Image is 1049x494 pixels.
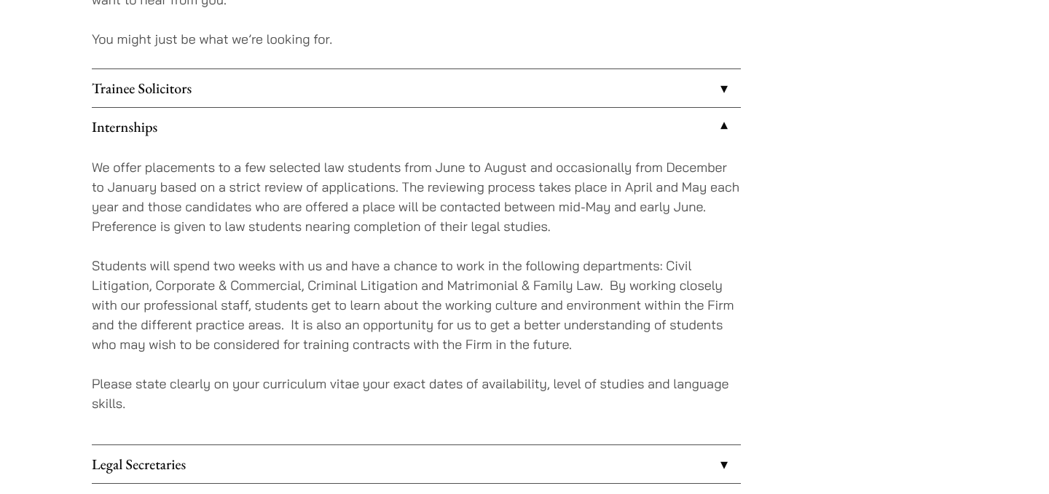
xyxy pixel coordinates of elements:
a: Trainee Solicitors [92,69,741,107]
p: Students will spend two weeks with us and have a chance to work in the following departments: Civ... [92,256,741,354]
p: You might just be what we’re looking for. [92,29,741,49]
p: We offer placements to a few selected law students from June to August and occasionally from Dece... [92,157,741,236]
a: Legal Secretaries [92,445,741,483]
p: Please state clearly on your curriculum vitae your exact dates of availability, level of studies ... [92,374,741,413]
a: Internships [92,108,741,146]
div: Internships [92,146,741,444]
